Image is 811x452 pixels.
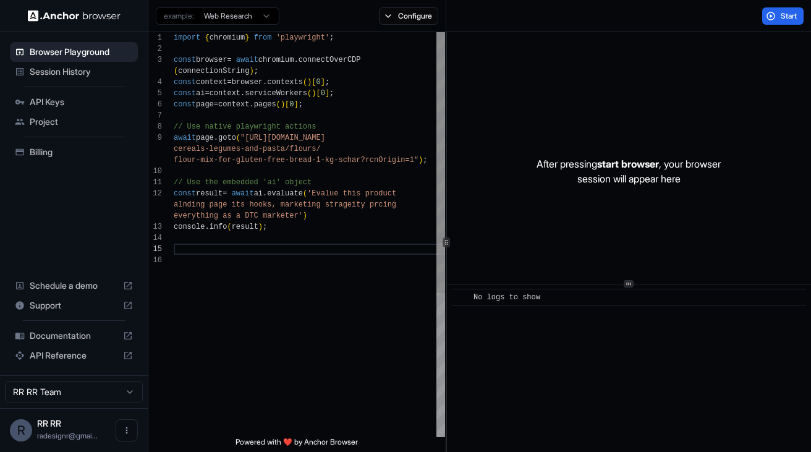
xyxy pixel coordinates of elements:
span: contexts [267,78,303,87]
span: . [294,56,298,64]
span: evaluate [267,189,303,198]
span: page [196,100,214,109]
span: = [205,89,209,98]
div: Schedule a demo [10,276,138,296]
span: context [196,78,227,87]
div: Session History [10,62,138,82]
span: context [210,89,240,98]
span: RR RR [37,418,61,429]
span: ; [325,78,329,87]
span: ; [423,156,427,164]
span: cereals-legumes-and-pasta/flours/ [174,145,321,153]
span: . [214,134,218,142]
span: Schedule a demo [30,279,118,292]
span: ; [329,33,334,42]
span: ; [329,89,334,98]
span: . [263,78,267,87]
span: . [205,223,209,231]
p: After pressing , your browser session will appear here [537,156,721,186]
span: 'Evalue this product [307,189,396,198]
span: browser [196,56,227,64]
div: 15 [148,244,162,255]
div: 10 [148,166,162,177]
span: goto [218,134,236,142]
span: ( [236,134,240,142]
span: 0 [316,78,320,87]
div: API Keys [10,92,138,112]
span: ​ [458,291,464,304]
div: 7 [148,110,162,121]
span: await [174,134,196,142]
div: 16 [148,255,162,266]
div: 8 [148,121,162,132]
span: ; [254,67,258,75]
span: = [214,100,218,109]
span: Start [781,11,798,21]
span: ) [307,78,312,87]
span: in=1" [396,156,418,164]
span: result [196,189,223,198]
span: // Use the embedded 'ai' object [174,178,312,187]
span: = [227,56,231,64]
span: example: [164,11,194,21]
span: 'playwright' [276,33,329,42]
span: ( [227,223,231,231]
div: Documentation [10,326,138,346]
span: await [232,189,254,198]
span: ai [196,89,205,98]
span: // Use native playwright actions [174,122,316,131]
span: ) [303,211,307,220]
span: ( [303,189,307,198]
span: . [240,89,245,98]
span: start browser [597,158,659,170]
span: ) [418,156,423,164]
span: API Reference [30,349,118,362]
span: const [174,189,196,198]
span: "[URL][DOMAIN_NAME] [240,134,325,142]
span: 0 [289,100,294,109]
span: everything as a DTC marketer' [174,211,303,220]
span: flour-mix-for-gluten-free-bread-1-kg-schar?rcnOrig [174,156,396,164]
div: 3 [148,54,162,66]
button: Start [762,7,804,25]
span: ] [321,78,325,87]
div: 9 [148,132,162,143]
span: from [254,33,272,42]
span: radesignr@gmail.com [37,431,98,440]
span: ( [276,100,281,109]
button: Open menu [116,419,138,441]
span: ) [281,100,285,109]
div: Browser Playground [10,42,138,62]
span: = [223,189,227,198]
span: Billing [30,146,133,158]
span: const [174,89,196,98]
span: 0 [321,89,325,98]
div: 11 [148,177,162,188]
span: import [174,33,200,42]
div: 12 [148,188,162,199]
span: [ [316,89,320,98]
span: console [174,223,205,231]
span: const [174,78,196,87]
button: Configure [379,7,439,25]
span: Powered with ❤️ by Anchor Browser [236,437,358,452]
span: chromium [210,33,245,42]
div: API Reference [10,346,138,365]
span: connectOverCDP [299,56,361,64]
span: Browser Playground [30,46,133,58]
span: API Keys [30,96,133,108]
span: page [196,134,214,142]
span: No logs to show [473,293,540,302]
span: { [205,33,209,42]
span: ) [258,223,263,231]
span: await [236,56,258,64]
div: Support [10,296,138,315]
span: pages [254,100,276,109]
span: [ [285,100,289,109]
div: R [10,419,32,441]
div: 6 [148,99,162,110]
div: 5 [148,88,162,99]
span: = [227,78,231,87]
span: ; [263,223,267,231]
div: Billing [10,142,138,162]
